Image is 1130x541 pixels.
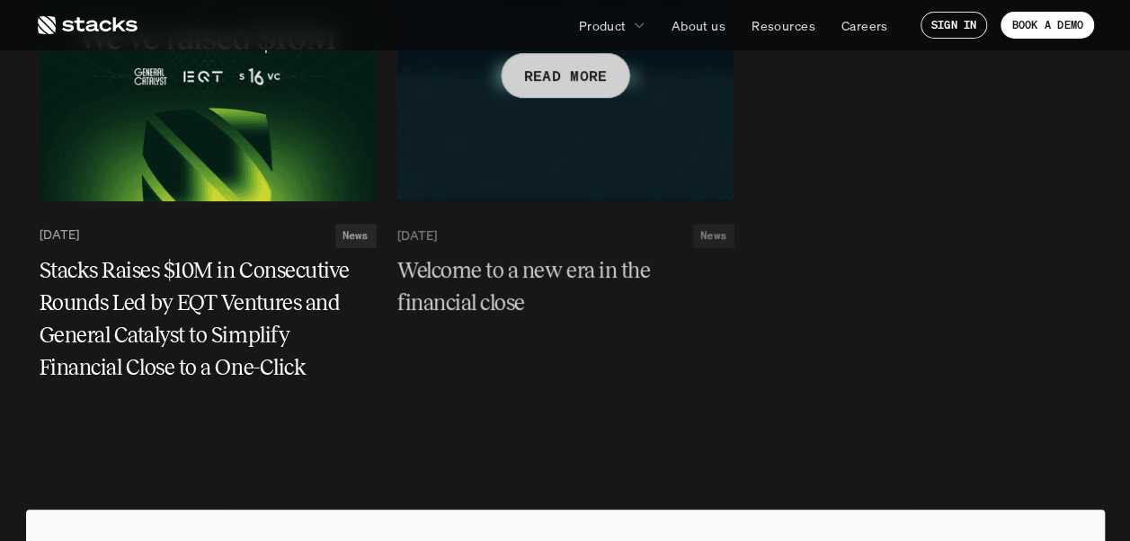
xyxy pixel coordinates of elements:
p: About us [672,16,725,35]
h2: News [343,229,369,242]
a: SIGN IN [921,12,988,39]
a: Careers [831,9,899,41]
a: [DATE]News [40,224,376,247]
a: BOOK A DEMO [1001,12,1094,39]
p: Resources [752,16,815,35]
h2: News [700,229,726,242]
h5: Stacks Raises $10M in Consecutive Rounds Led by EQT Ventures and General Catalyst to Simplify Fin... [40,254,354,384]
h5: Welcome to a new era in the financial close [397,254,712,319]
p: SIGN IN [931,19,977,31]
a: Welcome to a new era in the financial close [397,254,734,319]
a: Resources [741,9,826,41]
a: Stacks Raises $10M in Consecutive Rounds Led by EQT Ventures and General Catalyst to Simplify Fin... [40,254,376,384]
a: About us [661,9,736,41]
p: BOOK A DEMO [1011,19,1083,31]
p: [DATE] [397,227,437,243]
p: READ MORE [523,62,607,88]
p: Product [579,16,627,35]
p: Careers [841,16,888,35]
a: Privacy Policy [270,81,347,95]
p: [DATE] [40,227,79,243]
a: [DATE]News [397,224,734,247]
